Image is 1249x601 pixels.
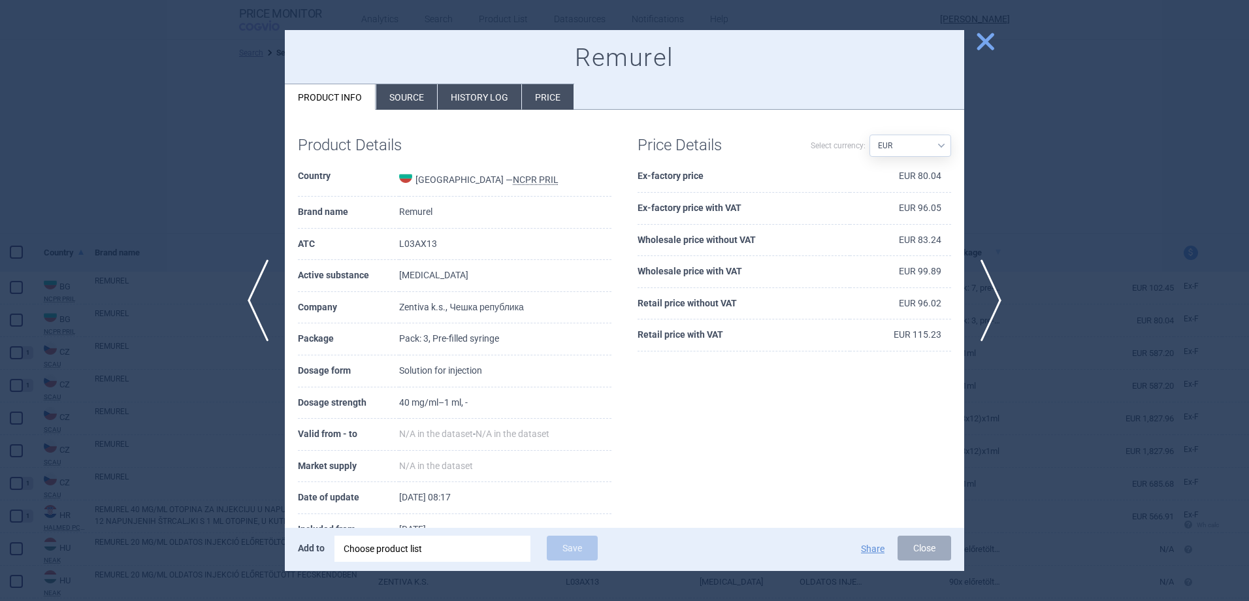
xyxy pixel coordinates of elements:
img: Bulgaria [399,170,412,183]
th: Retail price with VAT [638,319,850,351]
td: EUR 96.02 [850,288,951,320]
th: Dosage form [298,355,399,387]
th: Dosage strength [298,387,399,419]
td: [DATE] [399,514,611,546]
th: Date of update [298,482,399,514]
td: EUR 99.89 [850,256,951,288]
th: ATC [298,229,399,261]
div: Choose product list [334,536,530,562]
th: Country [298,161,399,197]
th: Company [298,292,399,324]
td: 40 mg/ml–1 ml, - [399,387,611,419]
th: Retail price without VAT [638,288,850,320]
p: Add to [298,536,325,560]
th: Active substance [298,260,399,292]
li: History log [438,84,521,110]
th: Ex-factory price [638,161,850,193]
th: Market supply [298,451,399,483]
button: Save [547,536,598,560]
div: Choose product list [344,536,521,562]
span: N/A in the dataset [399,461,473,471]
td: [MEDICAL_DATA] [399,260,611,292]
th: Valid from - to [298,419,399,451]
td: EUR 115.23 [850,319,951,351]
td: EUR 80.04 [850,161,951,193]
h1: Remurel [298,43,951,73]
td: Zentiva k.s., Чешка република [399,292,611,324]
label: Select currency: [811,135,866,157]
td: EUR 83.24 [850,225,951,257]
button: Share [861,544,884,553]
th: Included from [298,514,399,546]
button: Close [898,536,951,560]
h1: Price Details [638,136,794,155]
td: EUR 96.05 [850,193,951,225]
th: Brand name [298,197,399,229]
li: Price [522,84,574,110]
span: N/A in the dataset [476,429,549,439]
th: Wholesale price with VAT [638,256,850,288]
li: Source [376,84,437,110]
h1: Product Details [298,136,455,155]
td: L03AX13 [399,229,611,261]
abbr: NCPR PRIL — National Council on Prices and Reimbursement of Medicinal Products, Bulgaria. Registe... [513,174,559,185]
td: Remurel [399,197,611,229]
th: Ex-factory price with VAT [638,193,850,225]
th: Wholesale price without VAT [638,225,850,257]
li: Product info [285,84,376,110]
th: Package [298,323,399,355]
span: N/A in the dataset [399,429,473,439]
td: Pack: 3, Pre-filled syringe [399,323,611,355]
td: - [399,419,611,451]
td: Solution for injection [399,355,611,387]
td: [GEOGRAPHIC_DATA] — [399,161,611,197]
td: [DATE] 08:17 [399,482,611,514]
